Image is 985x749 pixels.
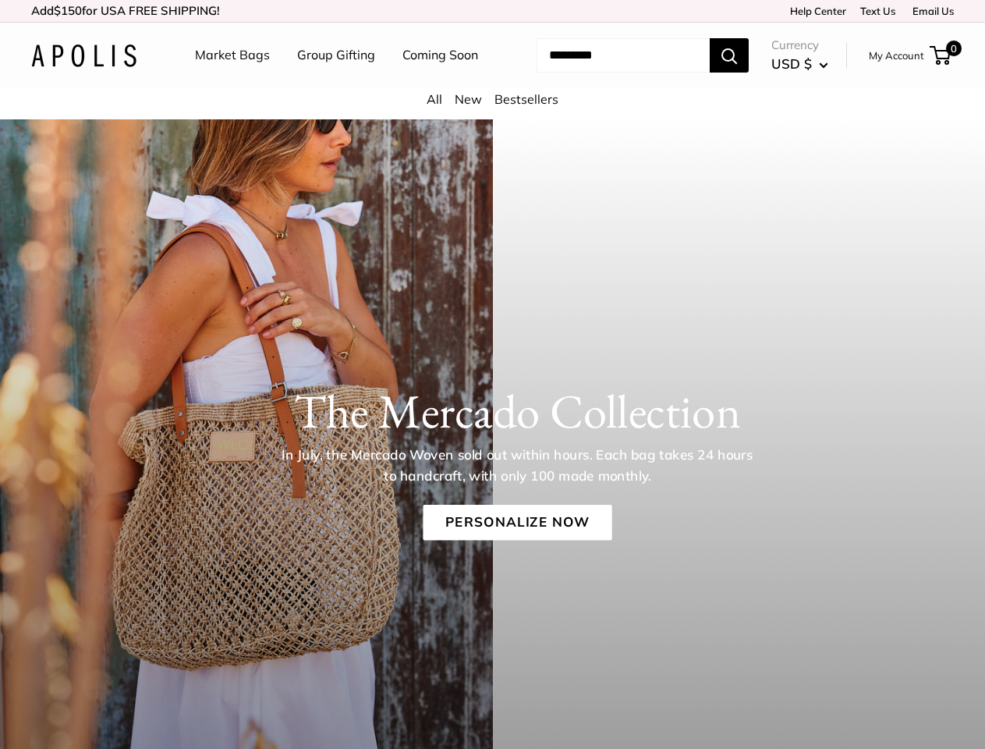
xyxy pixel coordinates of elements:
[276,445,758,486] p: In July, the Mercado Woven sold out within hours. Each bag takes 24 hours to handcraft, with only...
[54,3,82,18] span: $150
[79,383,955,439] h1: The Mercado Collection
[402,44,478,67] a: Coming Soon
[869,46,924,65] a: My Account
[946,41,962,56] span: 0
[771,55,812,72] span: USD $
[771,34,828,56] span: Currency
[931,46,951,65] a: 0
[423,505,611,541] a: Personalize Now
[907,5,954,17] a: Email Us
[195,44,270,67] a: Market Bags
[537,38,710,73] input: Search...
[785,5,846,17] a: Help Center
[860,5,895,17] a: Text Us
[31,44,136,67] img: Apolis
[297,44,375,67] a: Group Gifting
[427,91,442,107] a: All
[455,91,482,107] a: New
[771,51,828,76] button: USD $
[710,38,749,73] button: Search
[494,91,558,107] a: Bestsellers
